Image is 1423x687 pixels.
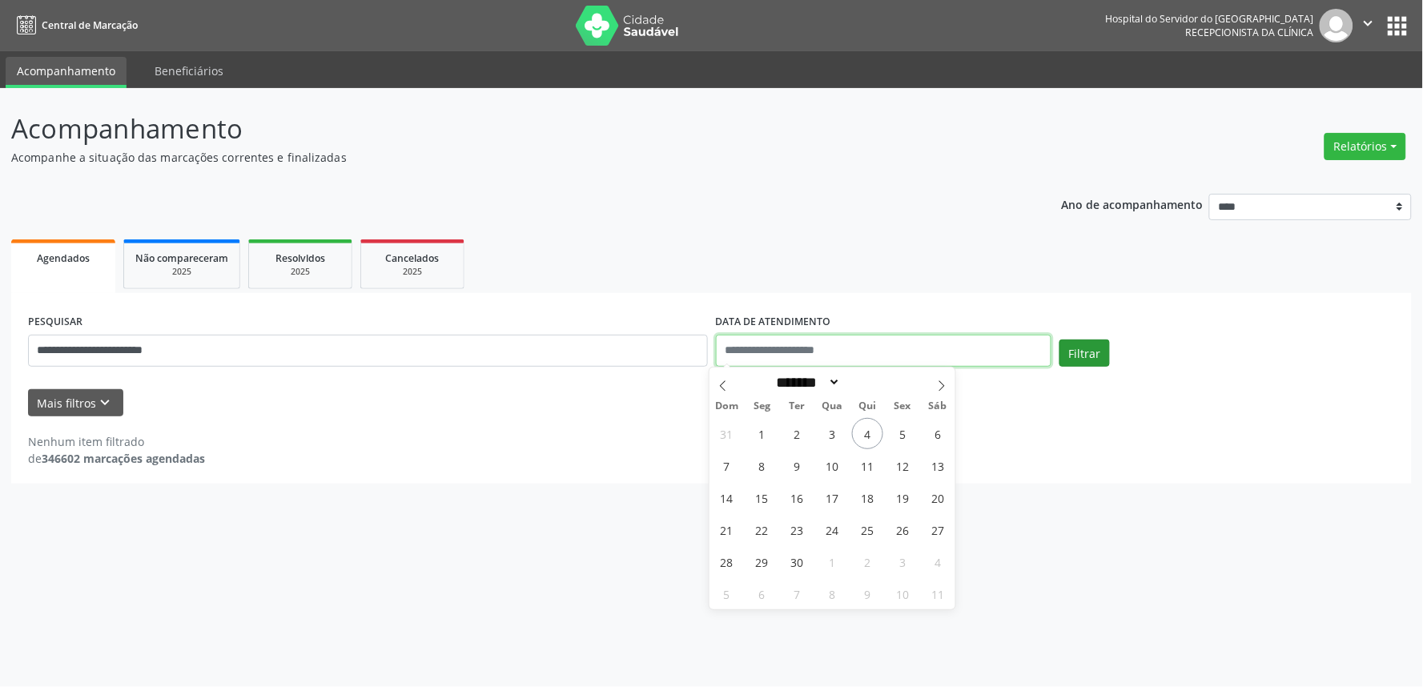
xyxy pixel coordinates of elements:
span: Seg [745,401,780,412]
label: PESQUISAR [28,310,82,335]
span: Resolvidos [275,251,325,265]
strong: 346602 marcações agendadas [42,451,205,466]
span: Outubro 9, 2025 [852,578,883,609]
span: Dom [709,401,745,412]
div: de [28,450,205,467]
i:  [1360,14,1377,32]
span: Setembro 2, 2025 [782,418,813,449]
input: Year [841,374,894,391]
span: Setembro 19, 2025 [887,482,919,513]
img: img [1320,9,1353,42]
div: Nenhum item filtrado [28,433,205,450]
a: Beneficiários [143,57,235,85]
button: Relatórios [1325,133,1406,160]
span: Recepcionista da clínica [1186,26,1314,39]
span: Setembro 26, 2025 [887,514,919,545]
span: Outubro 1, 2025 [817,546,848,577]
span: Setembro 9, 2025 [782,450,813,481]
p: Acompanhamento [11,109,991,149]
span: Outubro 3, 2025 [887,546,919,577]
div: Hospital do Servidor do [GEOGRAPHIC_DATA] [1106,12,1314,26]
button:  [1353,9,1384,42]
div: 2025 [135,266,228,278]
span: Setembro 20, 2025 [923,482,954,513]
span: Central de Marcação [42,18,138,32]
span: Setembro 11, 2025 [852,450,883,481]
span: Setembro 16, 2025 [782,482,813,513]
span: Cancelados [386,251,440,265]
span: Outubro 2, 2025 [852,546,883,577]
span: Setembro 15, 2025 [746,482,778,513]
span: Setembro 14, 2025 [711,482,742,513]
span: Setembro 17, 2025 [817,482,848,513]
span: Setembro 13, 2025 [923,450,954,481]
span: Setembro 5, 2025 [887,418,919,449]
span: Agendados [37,251,90,265]
span: Setembro 12, 2025 [887,450,919,481]
span: Setembro 24, 2025 [817,514,848,545]
button: apps [1384,12,1412,40]
span: Outubro 7, 2025 [782,578,813,609]
span: Outubro 4, 2025 [923,546,954,577]
span: Setembro 25, 2025 [852,514,883,545]
label: DATA DE ATENDIMENTO [716,310,831,335]
span: Setembro 29, 2025 [746,546,778,577]
span: Agosto 31, 2025 [711,418,742,449]
a: Acompanhamento [6,57,127,88]
span: Ter [780,401,815,412]
button: Mais filtroskeyboard_arrow_down [28,389,123,417]
span: Outubro 8, 2025 [817,578,848,609]
span: Outubro 5, 2025 [711,578,742,609]
span: Não compareceram [135,251,228,265]
span: Setembro 3, 2025 [817,418,848,449]
span: Outubro 10, 2025 [887,578,919,609]
div: 2025 [372,266,452,278]
span: Outubro 6, 2025 [746,578,778,609]
span: Outubro 11, 2025 [923,578,954,609]
span: Setembro 7, 2025 [711,450,742,481]
span: Setembro 6, 2025 [923,418,954,449]
p: Acompanhe a situação das marcações correntes e finalizadas [11,149,991,166]
span: Setembro 28, 2025 [711,546,742,577]
select: Month [771,374,842,391]
span: Setembro 30, 2025 [782,546,813,577]
span: Setembro 18, 2025 [852,482,883,513]
span: Qui [850,401,885,412]
p: Ano de acompanhamento [1062,194,1204,214]
span: Setembro 27, 2025 [923,514,954,545]
span: Setembro 8, 2025 [746,450,778,481]
i: keyboard_arrow_down [97,394,115,412]
span: Sex [885,401,920,412]
span: Setembro 23, 2025 [782,514,813,545]
span: Setembro 21, 2025 [711,514,742,545]
span: Setembro 1, 2025 [746,418,778,449]
button: Filtrar [1059,339,1110,367]
span: Setembro 22, 2025 [746,514,778,545]
span: Setembro 10, 2025 [817,450,848,481]
div: 2025 [260,266,340,278]
span: Sáb [920,401,955,412]
a: Central de Marcação [11,12,138,38]
span: Setembro 4, 2025 [852,418,883,449]
span: Qua [815,401,850,412]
